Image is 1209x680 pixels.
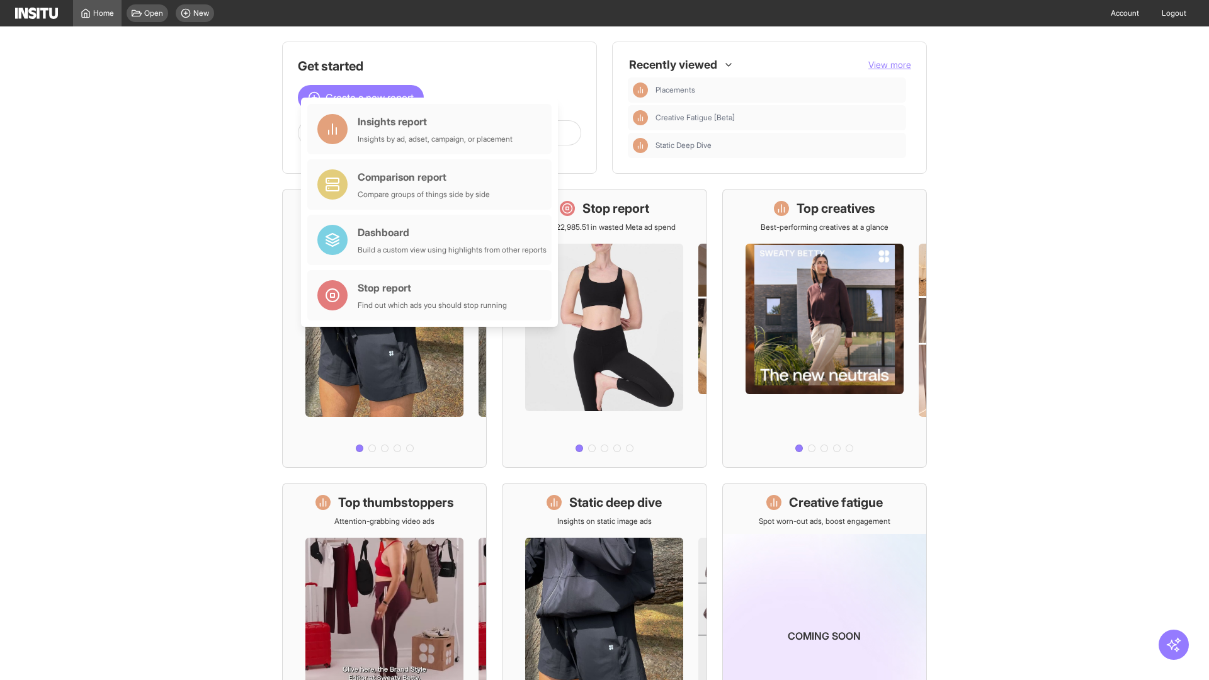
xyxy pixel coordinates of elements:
[338,494,454,511] h1: Top thumbstoppers
[298,57,581,75] h1: Get started
[358,280,507,295] div: Stop report
[656,85,901,95] span: Placements
[358,190,490,200] div: Compare groups of things side by side
[282,189,487,468] a: What's live nowSee all active ads instantly
[656,113,735,123] span: Creative Fatigue [Beta]
[93,8,114,18] span: Home
[358,225,547,240] div: Dashboard
[633,138,648,153] div: Insights
[298,85,424,110] button: Create a new report
[868,59,911,70] span: View more
[656,140,901,150] span: Static Deep Dive
[334,516,434,526] p: Attention-grabbing video ads
[656,140,712,150] span: Static Deep Dive
[358,114,513,129] div: Insights report
[582,200,649,217] h1: Stop report
[533,222,676,232] p: Save £22,985.51 in wasted Meta ad spend
[868,59,911,71] button: View more
[193,8,209,18] span: New
[358,245,547,255] div: Build a custom view using highlights from other reports
[557,516,652,526] p: Insights on static image ads
[722,189,927,468] a: Top creativesBest-performing creatives at a glance
[358,169,490,184] div: Comparison report
[797,200,875,217] h1: Top creatives
[656,85,695,95] span: Placements
[569,494,662,511] h1: Static deep dive
[15,8,58,19] img: Logo
[656,113,901,123] span: Creative Fatigue [Beta]
[358,300,507,310] div: Find out which ads you should stop running
[633,82,648,98] div: Insights
[326,90,414,105] span: Create a new report
[144,8,163,18] span: Open
[633,110,648,125] div: Insights
[502,189,707,468] a: Stop reportSave £22,985.51 in wasted Meta ad spend
[358,134,513,144] div: Insights by ad, adset, campaign, or placement
[761,222,888,232] p: Best-performing creatives at a glance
